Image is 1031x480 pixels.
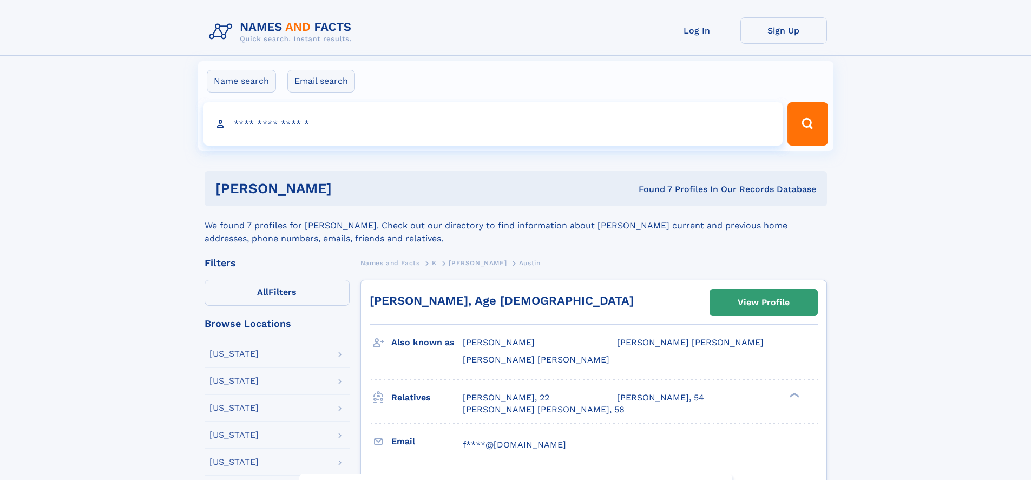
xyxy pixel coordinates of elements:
span: [PERSON_NAME] [PERSON_NAME] [463,354,609,365]
label: Filters [205,280,350,306]
div: Found 7 Profiles In Our Records Database [485,183,816,195]
h3: Email [391,432,463,451]
a: View Profile [710,290,817,315]
a: [PERSON_NAME] [449,256,507,269]
a: [PERSON_NAME], 54 [617,392,704,404]
h3: Relatives [391,389,463,407]
div: [US_STATE] [209,377,259,385]
h1: [PERSON_NAME] [215,182,485,195]
input: search input [203,102,783,146]
a: Sign Up [740,17,827,44]
span: All [257,287,268,297]
div: ❯ [787,391,800,398]
label: Email search [287,70,355,93]
div: [US_STATE] [209,404,259,412]
a: [PERSON_NAME], Age [DEMOGRAPHIC_DATA] [370,294,634,307]
a: [PERSON_NAME] [PERSON_NAME], 58 [463,404,625,416]
a: Names and Facts [360,256,420,269]
button: Search Button [787,102,828,146]
a: K [432,256,437,269]
span: Austin [519,259,541,267]
div: Browse Locations [205,319,350,328]
div: We found 7 profiles for [PERSON_NAME]. Check out our directory to find information about [PERSON_... [205,206,827,245]
a: Log In [654,17,740,44]
h3: Also known as [391,333,463,352]
div: [US_STATE] [209,458,259,466]
label: Name search [207,70,276,93]
img: Logo Names and Facts [205,17,360,47]
span: K [432,259,437,267]
span: [PERSON_NAME] [449,259,507,267]
div: Filters [205,258,350,268]
span: [PERSON_NAME] [463,337,535,347]
a: [PERSON_NAME], 22 [463,392,549,404]
div: [US_STATE] [209,350,259,358]
span: [PERSON_NAME] [PERSON_NAME] [617,337,764,347]
div: View Profile [738,290,790,315]
div: [US_STATE] [209,431,259,439]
